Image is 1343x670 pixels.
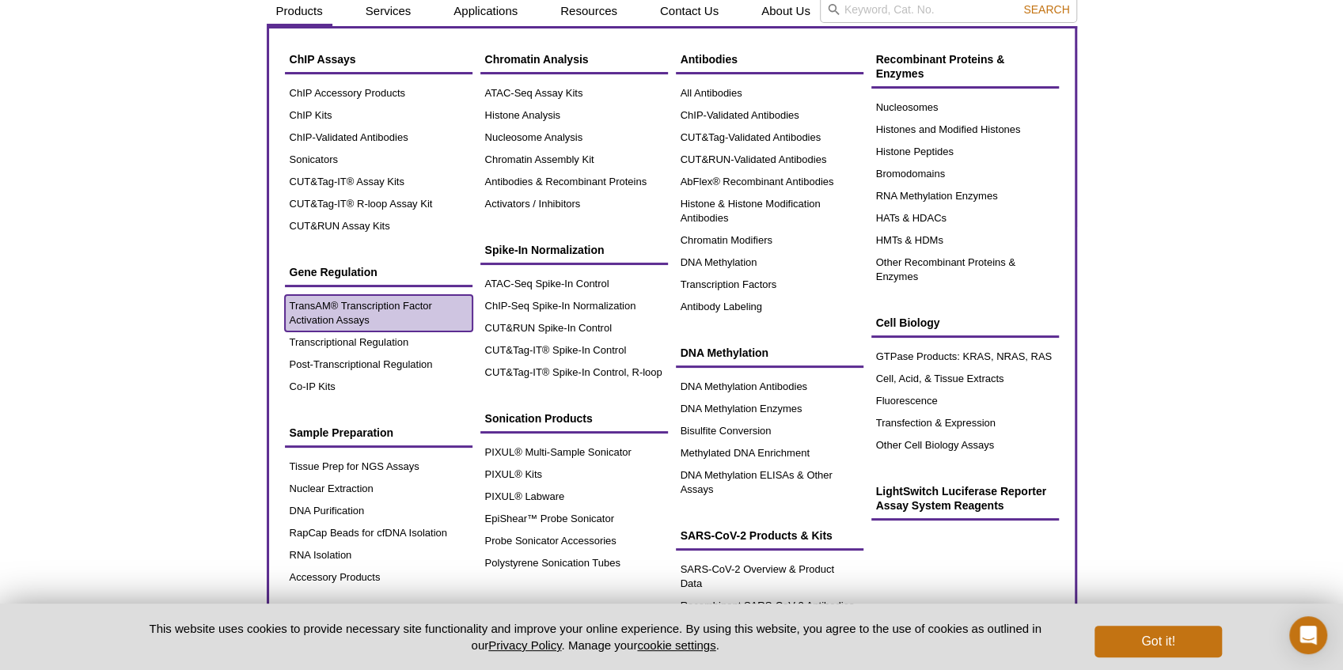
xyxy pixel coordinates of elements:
a: Tissue Prep for NGS Assays [285,456,472,478]
span: Sonication Products [485,412,593,425]
a: Bisulfite Conversion [676,420,863,442]
a: SARS-CoV-2 Products & Kits [676,520,863,551]
a: RNA Methylation Enzymes [871,185,1059,207]
a: DNA Methylation [676,252,863,274]
a: CUT&Tag-IT® Spike-In Control, R-loop [480,361,668,384]
a: HATs & HDACs [871,207,1059,229]
a: Sonicators [285,149,472,171]
a: Sample Preparation [285,418,472,448]
a: LightSwitch Luciferase Reporter Assay System Reagents [871,476,1059,520]
a: ChIP Accessory Products [285,82,472,104]
span: ChIP Assays [290,53,356,66]
span: LightSwitch Luciferase Reporter Assay System Reagents [876,485,1046,512]
span: Chromatin Analysis [485,53,589,66]
a: HMTs & HDMs [871,229,1059,252]
a: Other Cell Biology Assays [871,434,1059,456]
a: Activators / Inhibitors [480,193,668,215]
span: Recombinant Proteins & Enzymes [876,53,1005,80]
a: Chromatin Modifiers [676,229,863,252]
a: Gene Regulation [285,257,472,287]
a: Privacy Policy [488,638,561,652]
a: CUT&RUN Assay Kits [285,215,472,237]
a: Antibodies [676,44,863,74]
a: Probe Sonicator Accessories [480,530,668,552]
a: Antibody Labeling [676,296,863,318]
a: ChIP Assays [285,44,472,74]
a: Nucleosome Analysis [480,127,668,149]
a: DNA Methylation ELISAs & Other Assays [676,464,863,501]
a: Cell Biology [871,308,1059,338]
a: All Antibodies [676,82,863,104]
a: DNA Methylation Antibodies [676,376,863,398]
a: Recombinant SARS-CoV-2 Antibodies [676,595,863,617]
a: Histones and Modified Histones [871,119,1059,141]
a: TransAM® Transcription Factor Activation Assays [285,295,472,331]
a: Transcriptional Regulation [285,331,472,354]
a: Co-IP Kits [285,376,472,398]
a: RNA Isolation [285,544,472,566]
span: Gene Regulation [290,266,377,278]
a: Histone Analysis [480,104,668,127]
a: Sonication Products [480,403,668,433]
a: Nucleosomes [871,97,1059,119]
a: Antibodies & Recombinant Proteins [480,171,668,193]
a: DNA Methylation Enzymes [676,398,863,420]
a: CUT&Tag-IT® R-loop Assay Kit [285,193,472,215]
a: ChIP-Seq Spike-In Normalization [480,295,668,317]
a: Histone Peptides [871,141,1059,163]
button: Search [1019,2,1074,17]
a: ChIP-Validated Antibodies [676,104,863,127]
a: Recombinant Proteins & Enzymes [871,44,1059,89]
div: Open Intercom Messenger [1289,616,1327,654]
p: This website uses cookies to provide necessary site functionality and improve your online experie... [122,620,1069,653]
button: Got it! [1095,626,1221,657]
a: Transcription Factors [676,274,863,296]
a: CUT&Tag-IT® Assay Kits [285,171,472,193]
span: DNA Methylation [681,346,768,359]
span: Sample Preparation [290,426,394,439]
a: ATAC-Seq Spike-In Control [480,273,668,295]
a: ChIP Kits [285,104,472,127]
span: Cell Biology [876,316,940,329]
a: Chromatin Assembly Kit [480,149,668,171]
a: ATAC-Seq Assay Kits [480,82,668,104]
a: Chromatin Analysis [480,44,668,74]
a: Post-Transcriptional Regulation [285,354,472,376]
a: Bromodomains [871,163,1059,185]
a: Cell, Acid, & Tissue Extracts [871,368,1059,390]
span: Antibodies [681,53,738,66]
a: CUT&Tag-Validated Antibodies [676,127,863,149]
a: Accessory Products [285,566,472,589]
a: DNA Purification [285,500,472,522]
a: CUT&RUN Spike-In Control [480,317,668,339]
button: cookie settings [637,638,715,652]
a: Other Recombinant Proteins & Enzymes [871,252,1059,288]
a: GTPase Products: KRAS, NRAS, RAS [871,346,1059,368]
a: EpiShear™ Probe Sonicator [480,508,668,530]
a: PIXUL® Labware [480,486,668,508]
span: Spike-In Normalization [485,244,605,256]
a: PIXUL® Multi-Sample Sonicator [480,441,668,464]
a: ChIP-Validated Antibodies [285,127,472,149]
a: AbFlex® Recombinant Antibodies [676,171,863,193]
a: Nuclear Extraction [285,478,472,500]
span: SARS-CoV-2 Products & Kits [681,529,833,542]
a: Methylated DNA Enrichment [676,442,863,464]
a: SARS-CoV-2 Overview & Product Data [676,558,863,595]
a: Histone & Histone Modification Antibodies [676,193,863,229]
a: Fluorescence [871,390,1059,412]
a: Transfection & Expression [871,412,1059,434]
a: DNA Methylation [676,338,863,368]
a: Spike-In Normalization [480,235,668,265]
a: RapCap Beads for cfDNA Isolation [285,522,472,544]
a: Polystyrene Sonication Tubes [480,552,668,574]
a: CUT&RUN-Validated Antibodies [676,149,863,171]
a: CUT&Tag-IT® Spike-In Control [480,339,668,361]
span: Search [1023,3,1069,16]
a: PIXUL® Kits [480,464,668,486]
